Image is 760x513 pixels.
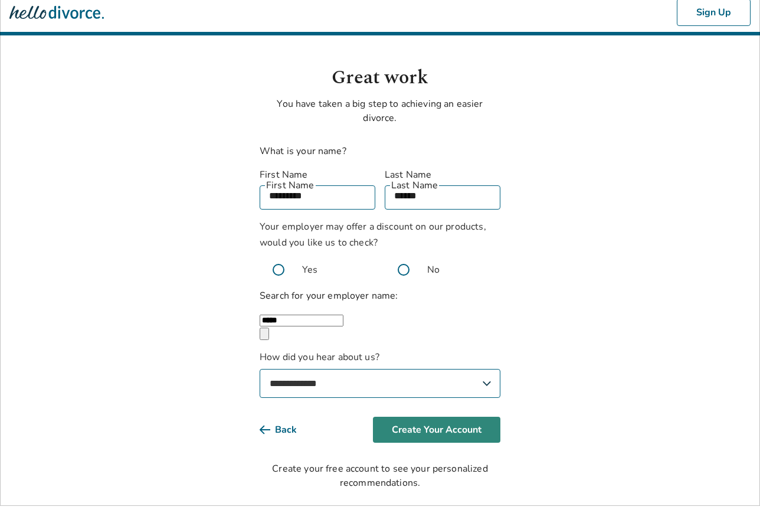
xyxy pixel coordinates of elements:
select: How did you hear about us? [260,369,500,398]
button: Back [260,417,316,443]
button: Create Your Account [373,417,500,443]
h1: Great work [260,64,500,92]
label: What is your name? [260,145,346,158]
label: First Name [260,168,375,182]
label: Search for your employer name: [260,289,398,302]
button: Clear [260,328,269,340]
span: No [427,263,440,277]
div: Create your free account to see your personalized recommendations. [260,462,500,490]
span: Yes [302,263,317,277]
label: How did you hear about us? [260,350,500,398]
p: You have taken a big step to achieving an easier divorce. [260,97,500,125]
label: Last Name [385,168,500,182]
img: Hello Divorce Logo [9,1,104,24]
span: Your employer may offer a discount on our products, would you like us to check? [260,220,486,249]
